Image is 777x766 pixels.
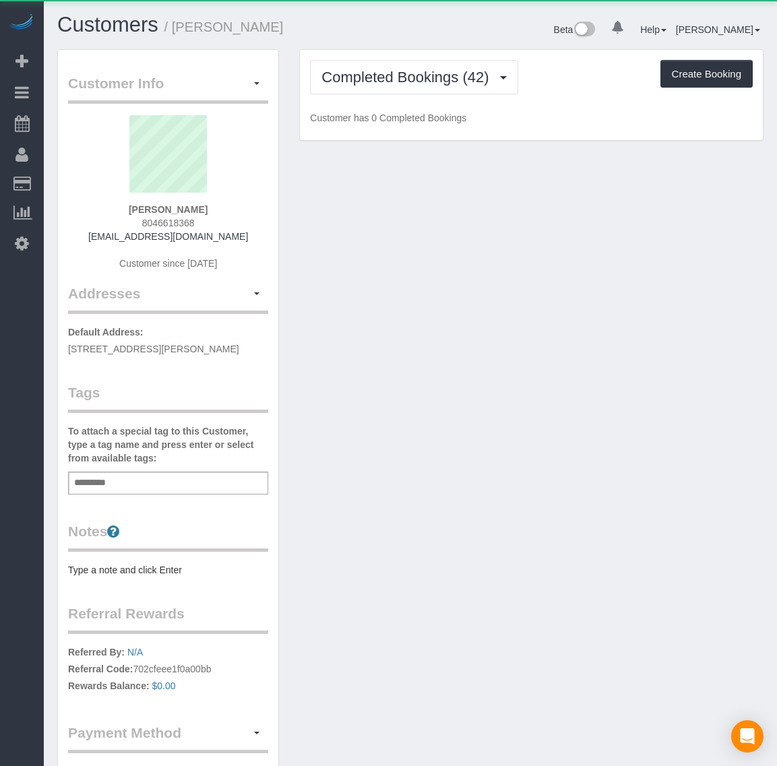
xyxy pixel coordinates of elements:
p: 702cfeee1f0a00bb [68,645,268,696]
span: 8046618368 [142,218,195,228]
p: Customer has 0 Completed Bookings [310,111,753,125]
span: Completed Bookings (42) [321,69,495,86]
legend: Notes [68,521,268,552]
label: Default Address: [68,325,144,339]
a: Help [640,24,666,35]
button: Create Booking [660,60,753,88]
a: [PERSON_NAME] [676,24,760,35]
legend: Customer Info [68,73,268,104]
legend: Payment Method [68,723,268,753]
legend: Tags [68,383,268,413]
a: N/A [127,647,143,658]
a: Beta [554,24,596,35]
label: To attach a special tag to this Customer, type a tag name and press enter or select from availabl... [68,424,268,465]
small: / [PERSON_NAME] [164,20,284,34]
div: Open Intercom Messenger [731,720,764,753]
a: Customers [57,13,158,36]
label: Referred By: [68,645,125,659]
label: Rewards Balance: [68,679,150,693]
a: [EMAIL_ADDRESS][DOMAIN_NAME] [88,231,248,242]
legend: Referral Rewards [68,604,268,634]
pre: Type a note and click Enter [68,563,268,577]
img: New interface [573,22,595,39]
strong: [PERSON_NAME] [129,204,208,215]
img: Automaid Logo [8,13,35,32]
span: [STREET_ADDRESS][PERSON_NAME] [68,344,239,354]
button: Completed Bookings (42) [310,60,518,94]
a: $0.00 [152,680,176,691]
label: Referral Code: [68,662,133,676]
span: Customer since [DATE] [119,258,217,269]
